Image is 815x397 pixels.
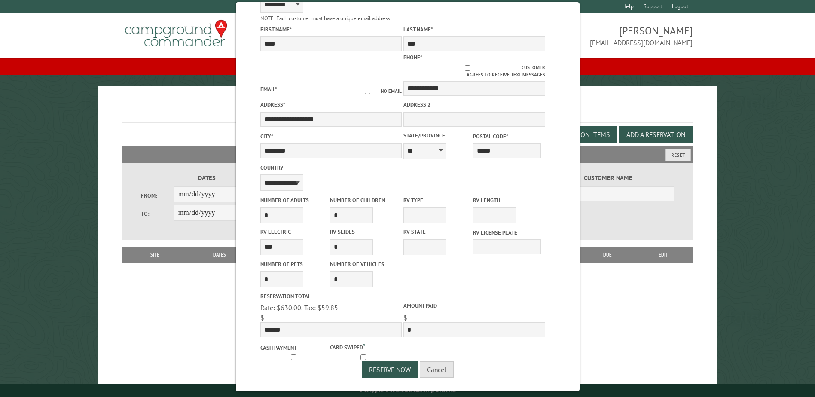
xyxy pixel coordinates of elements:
label: Postal Code [473,132,541,140]
input: Customer agrees to receive text messages [414,65,522,71]
th: Dates [183,247,256,263]
th: Site [127,247,183,263]
label: Number of Pets [260,260,328,268]
span: $ [260,313,264,322]
label: Cash payment [260,344,328,352]
h1: Reservations [122,99,692,123]
label: RV State [403,228,471,236]
label: City [260,132,401,140]
th: Edit [635,247,693,263]
button: Reserve Now [362,361,418,378]
th: Due [580,247,635,263]
label: RV Length [473,196,541,204]
label: RV Type [403,196,471,204]
span: $ [403,313,407,322]
label: Dates [141,173,272,183]
label: Number of Children [330,196,397,204]
a: ? [363,342,365,348]
label: Email [260,86,277,93]
label: No email [354,88,402,95]
label: RV License Plate [473,229,541,237]
label: Number of Vehicles [330,260,397,268]
span: Rate: $630.00, Tax: $59.85 [260,303,338,312]
label: RV Electric [260,228,328,236]
label: Phone [403,54,422,61]
button: Edit Add-on Items [543,126,617,143]
label: State/Province [403,131,471,140]
label: Card swiped [330,342,397,351]
input: No email [354,89,381,94]
h2: Filters [122,146,692,162]
label: From: [141,192,174,200]
label: Country [260,164,401,172]
label: Address 2 [403,101,545,109]
small: NOTE: Each customer must have a unique email address. [260,15,391,22]
label: RV Slides [330,228,397,236]
label: Customer Name [543,173,674,183]
button: Reset [665,149,691,161]
label: To: [141,210,174,218]
label: Last Name [403,25,545,34]
label: Number of Adults [260,196,328,204]
label: Amount paid [403,302,545,310]
label: Reservation Total [260,292,401,300]
img: Campground Commander [122,17,230,50]
button: Add a Reservation [619,126,693,143]
label: Address [260,101,401,109]
label: First Name [260,25,401,34]
small: © Campground Commander LLC. All rights reserved. [359,388,456,393]
button: Cancel [420,361,454,378]
label: Customer agrees to receive text messages [403,64,545,79]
